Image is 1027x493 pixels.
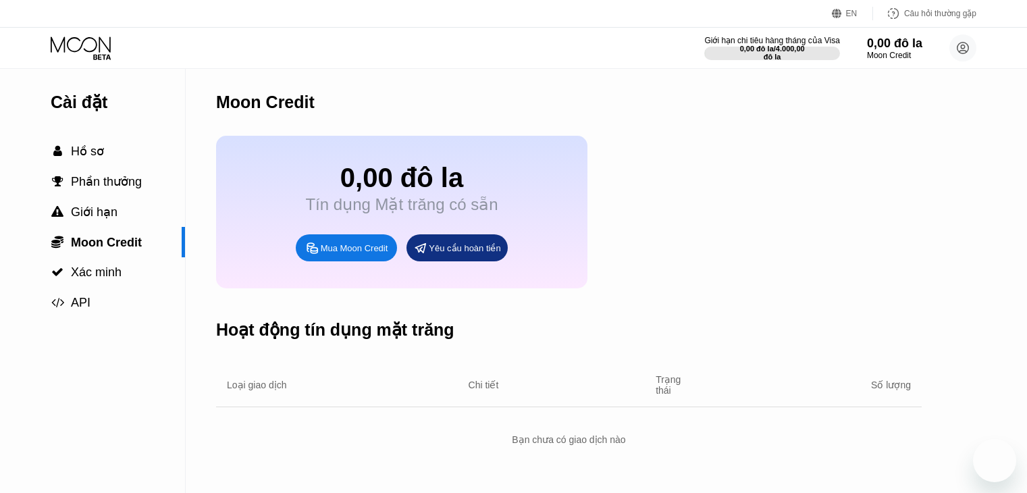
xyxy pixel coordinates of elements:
[227,380,287,390] font: Loại giao dịch
[740,45,774,53] font: 0,00 đô la
[469,380,499,390] font: Chi tiết
[321,243,388,253] font: Mua Moon Credit
[71,236,142,249] font: Moon Credit
[51,235,64,249] div: 
[867,36,922,50] font: 0,00 đô la
[867,36,922,60] div: 0,00 đô laMoon Credit
[305,195,498,213] font: Tín dụng Mặt trăng có sẵn
[704,36,840,60] div: Giới hạn chi tiêu hàng tháng của Visa0,00 đô la/4.000,00 đô la
[71,205,117,219] font: Giới hạn
[216,320,454,339] font: Hoạt động tín dụng mặt trăng
[216,93,315,111] font: Moon Credit
[406,234,508,261] div: Yêu cầu hoàn tiền
[296,234,397,261] div: Mua Moon Credit
[51,266,64,278] div: 
[52,176,63,188] font: 
[71,145,104,158] font: Hồ sơ
[53,145,62,157] font: 
[51,266,63,278] font: 
[846,9,858,18] font: EN
[51,206,63,218] font: 
[832,7,873,20] div: EN
[340,163,463,192] font: 0,00 đô la
[867,51,911,60] font: Moon Credit
[51,236,63,248] font: 
[774,45,776,53] font: /
[873,7,976,20] div: Câu hỏi thường gặp
[871,380,911,390] font: Số lượng
[51,145,64,157] div: 
[51,93,107,111] font: Cài đặt
[764,45,807,61] font: 4.000,00 đô la
[51,206,64,218] div: 
[51,176,64,188] div: 
[429,243,500,253] font: Yêu cầu hoàn tiền
[71,296,90,309] font: API
[704,36,840,45] font: Giới hạn chi tiêu hàng tháng của Visa
[904,9,976,18] font: Câu hỏi thường gặp
[512,434,625,445] font: Bạn chưa có giao dịch nào
[71,265,122,279] font: Xác minh
[973,439,1016,482] iframe: Nút khởi động cửa sổ tin nhắn
[51,296,64,309] font: 
[71,175,142,188] font: Phần thưởng
[656,374,683,396] font: Trạng thái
